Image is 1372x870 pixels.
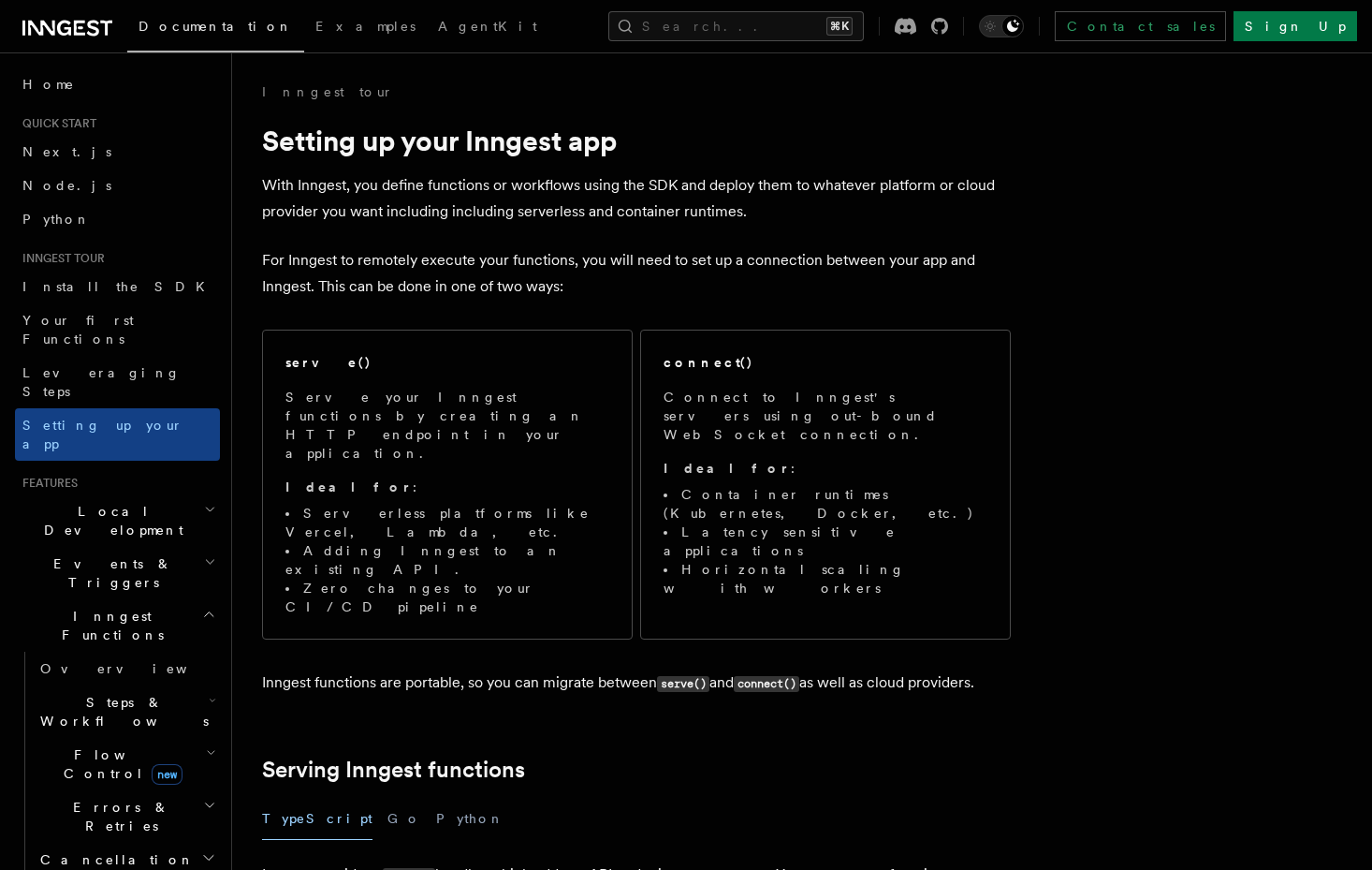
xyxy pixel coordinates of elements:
p: For Inngest to remotely execute your functions, you will need to set up a connection between your... [262,247,1011,300]
span: Python [22,212,91,227]
button: TypeScript [262,798,372,840]
span: Your first Functions [22,313,134,347]
button: Search...⌘K [608,11,864,41]
h2: serve() [285,353,372,372]
span: Cancellation [33,850,195,869]
p: : [664,459,987,478]
a: Serving Inngest functions [262,757,525,783]
button: Errors & Retries [33,790,220,843]
button: Inngest Functions [15,599,220,652]
a: Overview [33,652,220,686]
li: Container runtimes (Kubernetes, Docker, etc.) [664,485,987,523]
code: connect() [734,676,799,692]
p: Inngest functions are portable, so you can migrate between and as well as cloud providers. [262,670,1011,697]
li: Zero changes to your CI/CD pipeline [285,579,609,616]
a: Leveraging Steps [15,356,220,408]
strong: Ideal for [664,461,791,476]
span: Inngest Functions [15,607,202,644]
span: AgentKit [438,19,537,34]
span: Examples [315,19,416,34]
strong: Ideal for [285,479,413,494]
p: Serve your Inngest functions by creating an HTTP endpoint in your application. [285,388,609,463]
a: Sign Up [1233,11,1357,41]
span: Flow Control [33,745,206,783]
a: serve()Serve your Inngest functions by creating an HTTP endpoint in your application.Ideal for:Se... [262,330,633,640]
span: Inngest tour [15,251,105,266]
li: Adding Inngest to an existing API. [285,541,609,579]
p: : [285,478,609,496]
span: Quick start [15,116,96,131]
a: Your first Functions [15,303,220,356]
span: Install the SDK [22,279,216,294]
a: connect()Connect to Inngest's servers using out-bound WebSocket connection.Ideal for:Container ru... [640,330,1011,640]
span: Steps & Workflows [33,693,209,730]
span: Features [15,476,78,491]
li: Latency sensitive applications [664,523,987,560]
a: Documentation [127,6,304,52]
a: Home [15,67,220,101]
a: Inngest tour [262,82,393,101]
a: Node.js [15,169,220,202]
span: Setting up your app [22,418,183,451]
span: Errors & Retries [33,798,203,835]
button: Go [387,798,421,840]
code: serve() [657,676,709,692]
button: Events & Triggers [15,547,220,599]
span: Node.js [22,178,111,193]
span: Next.js [22,144,111,159]
button: Steps & Workflows [33,686,220,738]
button: Flow Controlnew [33,738,220,790]
a: Examples [304,6,427,51]
h2: connect() [664,353,753,372]
a: Contact sales [1055,11,1226,41]
button: Toggle dark mode [979,15,1024,37]
a: AgentKit [427,6,548,51]
a: Install the SDK [15,270,220,303]
span: Leveraging Steps [22,365,181,399]
span: new [152,764,182,785]
li: Serverless platforms like Vercel, Lambda, etc. [285,504,609,541]
span: Documentation [139,19,293,34]
p: With Inngest, you define functions or workflows using the SDK and deploy them to whatever platfor... [262,172,1011,225]
li: Horizontal scaling with workers [664,560,987,597]
span: Overview [40,661,233,676]
button: Python [436,798,504,840]
button: Local Development [15,494,220,547]
span: Events & Triggers [15,554,204,592]
span: Local Development [15,502,204,539]
a: Next.js [15,135,220,169]
span: Home [22,75,75,94]
a: Python [15,202,220,236]
kbd: ⌘K [826,17,853,36]
h1: Setting up your Inngest app [262,124,1011,157]
a: Setting up your app [15,408,220,461]
p: Connect to Inngest's servers using out-bound WebSocket connection. [664,388,987,444]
